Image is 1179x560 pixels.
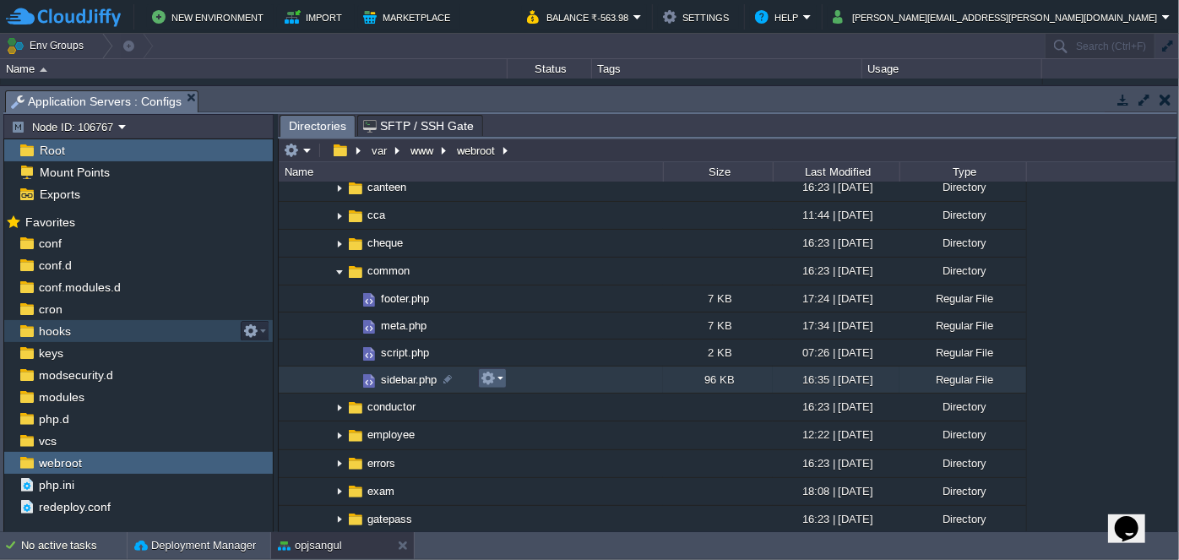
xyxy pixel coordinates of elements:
div: 17:34 | [DATE] [773,313,899,339]
button: Env Groups [6,34,90,57]
img: AMDAwAAAACH5BAEAAAAALAAAAAABAAEAAAICRAEAOw== [346,454,365,473]
a: conf.modules.d [35,280,123,295]
img: AMDAwAAAACH5BAEAAAAALAAAAAABAAEAAAICRAEAOw== [1,79,14,124]
a: cca [365,208,388,222]
div: Status [508,59,591,79]
div: 11:44 | [DATE] [773,202,899,228]
img: AMDAwAAAACH5BAEAAAAALAAAAAABAAEAAAICRAEAOw== [346,285,360,312]
button: New Environment [152,7,269,27]
a: footer.php [378,291,432,306]
img: AMDAwAAAACH5BAEAAAAALAAAAAABAAEAAAICRAEAOw== [333,258,346,285]
span: script.php [378,345,432,360]
img: AMDAwAAAACH5BAEAAAAALAAAAAABAAEAAAICRAEAOw== [346,207,365,226]
div: Regular File [899,340,1026,366]
span: Application Servers : Configs [11,91,182,112]
button: Deployment Manager [134,537,256,554]
button: Import [285,7,348,27]
button: [PERSON_NAME][EMAIL_ADDRESS][PERSON_NAME][DOMAIN_NAME] [833,7,1162,27]
div: 8 / 60 [889,79,916,124]
a: hooks [35,323,73,339]
div: Name [2,59,507,79]
a: meta.php [378,318,429,333]
span: Favorites [22,215,78,230]
a: modsecurity.d [35,367,116,383]
a: errors [365,456,398,470]
a: exam [365,484,397,498]
div: Directory [899,230,1026,256]
button: opjsangul [278,537,342,554]
div: 16:23 | [DATE] [773,394,899,420]
div: Regular File [899,285,1026,312]
span: Root [36,143,68,158]
button: Help [755,7,803,27]
iframe: chat widget [1108,492,1162,543]
div: 16:23 | [DATE] [773,174,899,200]
img: AMDAwAAAACH5BAEAAAAALAAAAAABAAEAAAICRAEAOw== [40,68,47,72]
img: AMDAwAAAACH5BAEAAAAALAAAAAABAAEAAAICRAEAOw== [346,367,360,393]
img: AMDAwAAAACH5BAEAAAAALAAAAAABAAEAAAICRAEAOw== [346,263,365,281]
div: 16:23 | [DATE] [773,450,899,476]
div: Type [901,162,1026,182]
div: Directory [899,478,1026,504]
img: AMDAwAAAACH5BAEAAAAALAAAAAABAAEAAAICRAEAOw== [333,423,346,449]
img: AMDAwAAAACH5BAEAAAAALAAAAAABAAEAAAICRAEAOw== [333,451,346,477]
img: AMDAwAAAACH5BAEAAAAALAAAAAABAAEAAAICRAEAOw== [360,372,378,390]
img: AMDAwAAAACH5BAEAAAAALAAAAAABAAEAAAICRAEAOw== [360,318,378,336]
div: Running [508,79,592,124]
button: Balance ₹-563.98 [527,7,633,27]
a: php.ini [35,477,77,492]
div: Name [280,162,663,182]
img: AMDAwAAAACH5BAEAAAAALAAAAAABAAEAAAICRAEAOw== [333,507,346,533]
img: AMDAwAAAACH5BAEAAAAALAAAAAABAAEAAAICRAEAOw== [360,291,378,309]
div: Regular File [899,367,1026,393]
a: cheque [365,236,405,250]
a: conf.d [35,258,74,273]
span: Directories [289,116,346,137]
img: CloudJiffy [6,7,121,28]
a: keys [35,345,66,361]
div: 16:23 | [DATE] [773,230,899,256]
img: AMDAwAAAACH5BAEAAAAALAAAAAABAAEAAAICRAEAOw== [333,479,346,505]
div: Directory [899,258,1026,284]
a: Mount Points [36,165,112,180]
a: sidebar.php [378,372,439,387]
input: Click to enter the path [279,139,1176,162]
div: 7 KB [663,313,773,339]
a: redeploy.conf [35,499,113,514]
img: AMDAwAAAACH5BAEAAAAALAAAAAABAAEAAAICRAEAOw== [346,340,360,366]
div: 07:26 | [DATE] [773,340,899,366]
a: php.d [35,411,72,427]
button: webroot [454,143,499,158]
button: var [369,143,391,158]
div: Directory [899,506,1026,532]
div: 96 KB [663,367,773,393]
a: Favorites [22,215,78,229]
img: AMDAwAAAACH5BAEAAAAALAAAAAABAAEAAAICRAEAOw== [346,399,365,417]
div: 16:23 | [DATE] [773,506,899,532]
div: Directory [899,202,1026,228]
img: AMDAwAAAACH5BAEAAAAALAAAAAABAAEAAAICRAEAOw== [360,345,378,363]
span: common [365,264,412,278]
div: 18:08 | [DATE] [773,478,899,504]
img: AMDAwAAAACH5BAEAAAAALAAAAAABAAEAAAICRAEAOw== [333,231,346,257]
div: Directory [899,394,1026,420]
div: Directory [899,450,1026,476]
a: conductor [365,400,418,414]
img: AMDAwAAAACH5BAEAAAAALAAAAAABAAEAAAICRAEAOw== [346,313,360,339]
button: Settings [663,7,734,27]
div: Size [665,162,773,182]
img: AMDAwAAAACH5BAEAAAAALAAAAAABAAEAAAICRAEAOw== [346,510,365,529]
